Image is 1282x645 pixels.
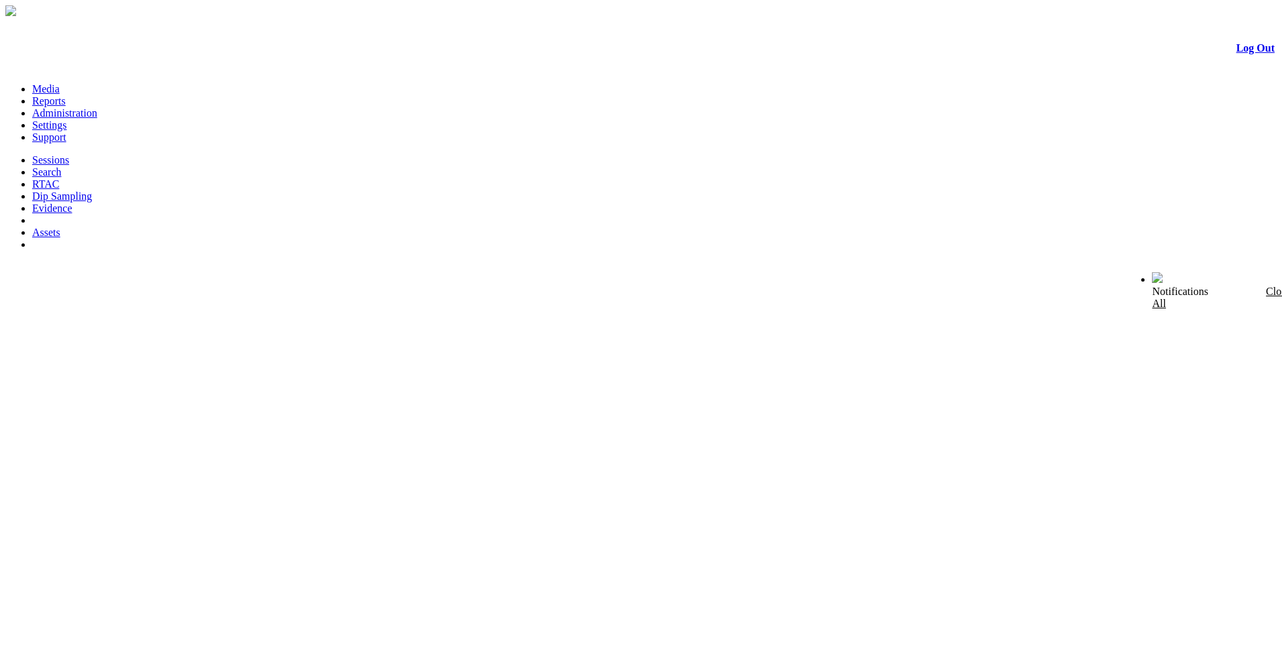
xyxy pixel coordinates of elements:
[32,202,72,214] a: Evidence
[32,107,97,119] a: Administration
[32,227,60,238] a: Assets
[32,154,69,166] a: Sessions
[1152,286,1248,310] div: Notifications
[5,5,16,16] img: arrow-3.png
[32,95,66,107] a: Reports
[1236,42,1275,54] a: Log Out
[32,83,60,95] a: Media
[32,119,67,131] a: Settings
[1152,272,1163,283] img: bell24.png
[32,131,66,143] a: Support
[955,273,1126,283] span: Welcome, System Administrator (Administrator)
[32,178,59,190] a: RTAC
[32,166,62,178] a: Search
[32,190,92,202] a: Dip Sampling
